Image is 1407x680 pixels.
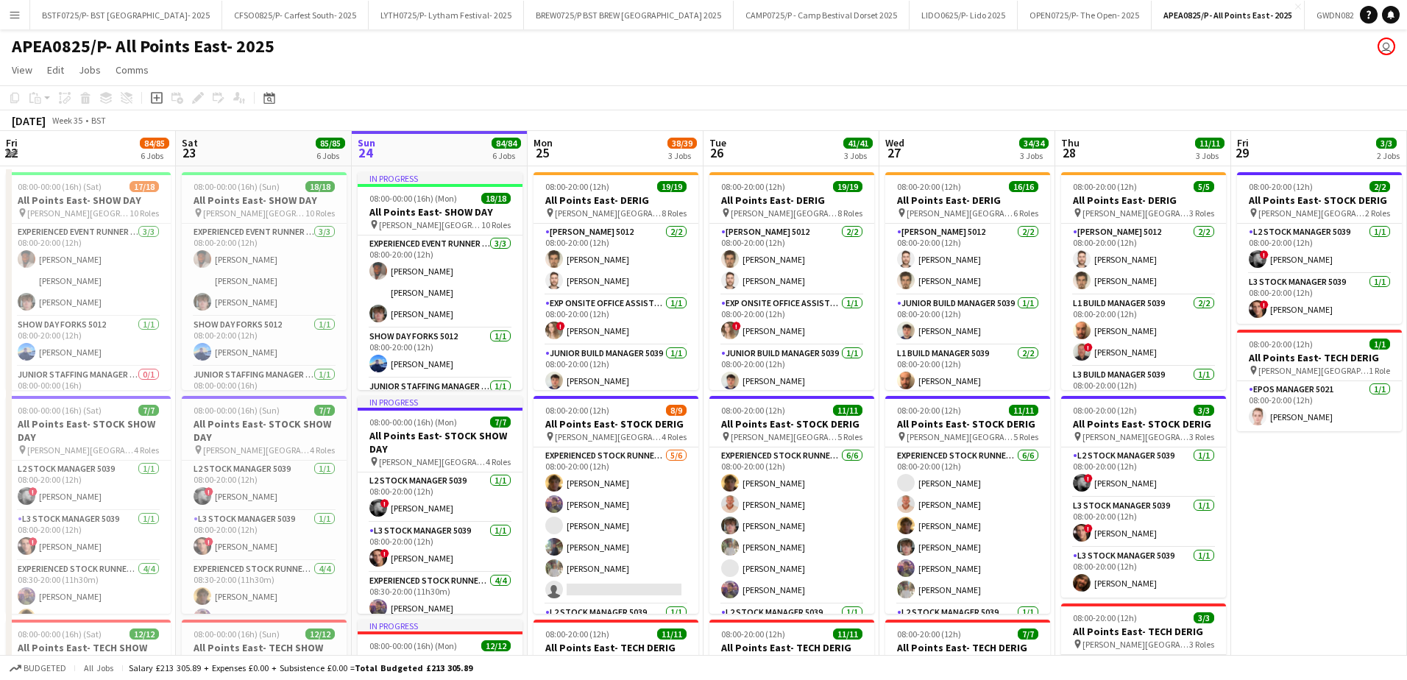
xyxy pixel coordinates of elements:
span: 08:00-20:00 (12h) [545,405,609,416]
span: 41/41 [843,138,873,149]
h3: All Points East- STOCK DERIG [1237,194,1402,207]
span: [PERSON_NAME][GEOGRAPHIC_DATA] [27,208,130,219]
span: ! [1260,250,1269,259]
app-card-role: Junior Build Manager 50391/108:00-20:00 (12h)[PERSON_NAME] [709,345,874,395]
app-job-card: 08:00-20:00 (12h)11/11All Points East- STOCK DERIG [PERSON_NAME][GEOGRAPHIC_DATA]5 RolesExperienc... [709,396,874,614]
span: ! [29,537,38,546]
app-card-role: Junior Build Manager 50391/108:00-20:00 (12h)[PERSON_NAME] [885,295,1050,345]
app-card-role: Exp Onsite Office Assistant 50121/108:00-20:00 (12h)![PERSON_NAME] [709,295,874,345]
app-card-role: L2 Stock Manager 50391/108:00-20:00 (12h)![PERSON_NAME] [1237,224,1402,274]
button: APEA0825/P- All Points East- 2025 [1152,1,1305,29]
app-job-card: 08:00-20:00 (12h)3/3All Points East- STOCK DERIG [PERSON_NAME][GEOGRAPHIC_DATA]3 RolesL2 Stock Ma... [1061,396,1226,598]
span: [PERSON_NAME][GEOGRAPHIC_DATA] [555,208,662,219]
span: 19/19 [833,181,862,192]
span: [PERSON_NAME][GEOGRAPHIC_DATA] [1082,431,1189,442]
app-job-card: 08:00-20:00 (12h)19/19All Points East- DERIG [PERSON_NAME][GEOGRAPHIC_DATA]8 Roles[PERSON_NAME] 5... [709,172,874,390]
span: 08:00-20:00 (12h) [897,628,961,640]
div: In progress [358,620,522,631]
span: 5 Roles [1013,431,1038,442]
app-card-role: L2 Stock Manager 50391/108:00-20:00 (12h)![PERSON_NAME] [1061,447,1226,497]
app-card-role: Exp Onsite Office Assistant 50121/108:00-20:00 (12h)![PERSON_NAME] [534,295,698,345]
h3: All Points East- TECH DERIG [534,641,698,654]
app-card-role: [PERSON_NAME] 50122/208:00-20:00 (12h)[PERSON_NAME][PERSON_NAME] [885,224,1050,295]
div: In progress [358,396,522,408]
app-card-role: Junior Staffing Manager 50391/1 [358,378,522,428]
app-card-role: Experienced Stock Runner 50125/608:00-20:00 (12h)[PERSON_NAME][PERSON_NAME][PERSON_NAME][PERSON_N... [534,447,698,604]
span: ! [556,322,565,330]
button: LIDO0625/P- Lido 2025 [910,1,1018,29]
span: 08:00-20:00 (12h) [721,181,785,192]
app-card-role: L3 Stock Manager 50391/108:00-20:00 (12h)![PERSON_NAME] [182,511,347,561]
app-card-role: [PERSON_NAME] 50122/208:00-20:00 (12h)[PERSON_NAME][PERSON_NAME] [534,224,698,295]
span: View [12,63,32,77]
button: CFSO0825/P- Carfest South- 2025 [222,1,369,29]
span: 84/85 [140,138,169,149]
app-card-role: Experienced Event Runner 50123/308:00-20:00 (12h)[PERSON_NAME][PERSON_NAME][PERSON_NAME] [182,224,347,316]
span: 08:00-20:00 (12h) [1249,181,1313,192]
app-card-role: L1 Build Manager 50392/208:00-20:00 (12h)[PERSON_NAME] [885,345,1050,417]
span: 12/12 [305,628,335,640]
span: 08:00-00:00 (16h) (Sat) [18,181,102,192]
a: Edit [41,60,70,79]
app-job-card: 08:00-20:00 (12h)11/11All Points East- STOCK DERIG [PERSON_NAME][GEOGRAPHIC_DATA]5 RolesExperienc... [885,396,1050,614]
h3: All Points East- STOCK DERIG [1061,417,1226,431]
app-job-card: 08:00-00:00 (16h) (Sun)18/18All Points East- SHOW DAY [PERSON_NAME][GEOGRAPHIC_DATA]10 RolesExper... [182,172,347,390]
span: 7/7 [1018,628,1038,640]
button: OPEN0725/P- The Open- 2025 [1018,1,1152,29]
span: 8/9 [666,405,687,416]
h3: All Points East- TECH SHOW DAY [358,653,522,679]
app-card-role: L3 Stock Manager 50391/108:00-20:00 (12h)![PERSON_NAME] [1237,274,1402,324]
span: 23 [180,144,198,161]
app-card-role: Experienced Stock Runner 50126/608:00-20:00 (12h)[PERSON_NAME][PERSON_NAME][PERSON_NAME][PERSON_N... [885,447,1050,604]
div: 08:00-00:00 (16h) (Sat)7/7All Points East- STOCK SHOW DAY [PERSON_NAME][GEOGRAPHIC_DATA]4 RolesL2... [6,396,171,614]
span: [PERSON_NAME][GEOGRAPHIC_DATA] [555,431,662,442]
h3: All Points East- STOCK DERIG [709,417,874,431]
span: 3/3 [1194,405,1214,416]
span: Wed [885,136,904,149]
span: 08:00-20:00 (12h) [897,405,961,416]
span: 5/5 [1194,181,1214,192]
app-card-role: Experienced Stock Runner 50124/408:30-20:00 (11h30m)[PERSON_NAME][PERSON_NAME] [6,561,171,675]
div: 08:00-20:00 (12h)2/2All Points East- STOCK DERIG [PERSON_NAME][GEOGRAPHIC_DATA]2 RolesL2 Stock Ma... [1237,172,1402,324]
span: 6 Roles [1013,208,1038,219]
div: 2 Jobs [1377,150,1400,161]
div: 6 Jobs [141,150,169,161]
span: 10 Roles [481,219,511,230]
span: 3 Roles [1189,208,1214,219]
span: 4 Roles [310,445,335,456]
span: 16/16 [1009,181,1038,192]
h3: All Points East- STOCK SHOW DAY [6,417,171,444]
app-card-role: [PERSON_NAME] 50122/208:00-20:00 (12h)[PERSON_NAME][PERSON_NAME] [1061,224,1226,295]
span: 34/34 [1019,138,1049,149]
app-card-role: Show Day Forks 50121/108:00-20:00 (12h)[PERSON_NAME] [182,316,347,366]
span: ! [380,549,389,558]
div: BST [91,115,106,126]
a: Comms [110,60,155,79]
span: All jobs [81,662,116,673]
span: 29 [1235,144,1249,161]
span: 85/85 [316,138,345,149]
span: [PERSON_NAME][GEOGRAPHIC_DATA] [379,219,481,230]
div: In progress [358,172,522,184]
span: 08:00-20:00 (12h) [721,628,785,640]
app-job-card: 08:00-20:00 (12h)1/1All Points East- TECH DERIG [PERSON_NAME][GEOGRAPHIC_DATA]1 RoleEPOS Manager ... [1237,330,1402,431]
app-job-card: 08:00-20:00 (12h)5/5All Points East- DERIG [PERSON_NAME][GEOGRAPHIC_DATA]3 Roles[PERSON_NAME] 501... [1061,172,1226,390]
app-card-role: Show Day Forks 50121/108:00-20:00 (12h)[PERSON_NAME] [6,316,171,366]
span: [PERSON_NAME][GEOGRAPHIC_DATA] [731,208,837,219]
span: 1 Role [1369,365,1390,376]
a: View [6,60,38,79]
span: Jobs [79,63,101,77]
span: 08:00-20:00 (12h) [1073,612,1137,623]
app-job-card: 08:00-20:00 (12h)8/9All Points East- STOCK DERIG [PERSON_NAME][GEOGRAPHIC_DATA]4 RolesExperienced... [534,396,698,614]
h3: All Points East- TECH DERIG [885,641,1050,654]
span: Budgeted [24,663,66,673]
span: 4 Roles [662,431,687,442]
span: ! [732,322,741,330]
span: 08:00-00:00 (16h) (Sun) [194,405,280,416]
span: 11/11 [1195,138,1225,149]
span: 19/19 [657,181,687,192]
span: Week 35 [49,115,85,126]
span: 08:00-20:00 (12h) [897,181,961,192]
